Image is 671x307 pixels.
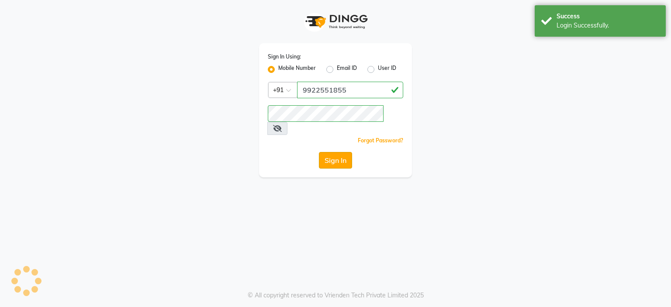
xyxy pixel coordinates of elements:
[268,53,301,61] label: Sign In Using:
[319,152,352,169] button: Sign In
[358,137,403,144] a: Forgot Password?
[297,82,403,98] input: Username
[337,64,357,75] label: Email ID
[301,9,370,34] img: logo1.svg
[268,105,384,122] input: Username
[557,12,659,21] div: Success
[378,64,396,75] label: User ID
[278,64,316,75] label: Mobile Number
[557,21,659,30] div: Login Successfully.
